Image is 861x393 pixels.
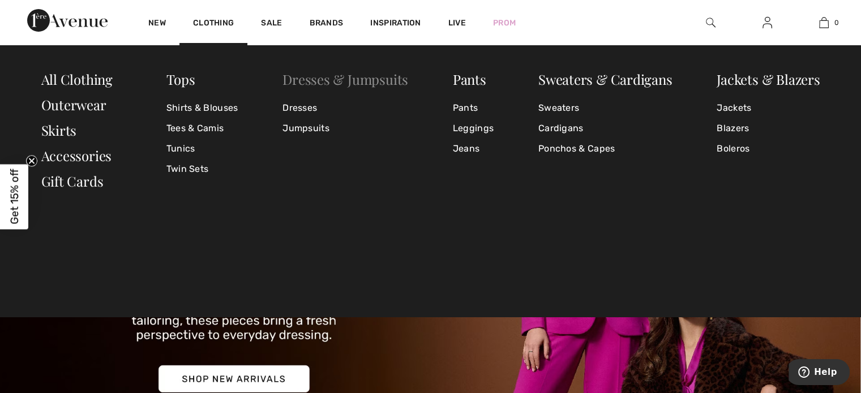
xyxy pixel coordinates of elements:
[166,70,195,88] a: Tops
[8,169,21,224] span: Get 15% off
[453,139,494,159] a: Jeans
[538,118,672,139] a: Cardigans
[753,16,781,30] a: Sign In
[41,96,106,114] a: Outerwear
[717,70,820,88] a: Jackets & Blazers
[538,98,672,118] a: Sweaters
[717,139,820,159] a: Boleros
[819,16,829,29] img: My Bag
[282,118,408,139] a: Jumpsuits
[282,70,408,88] a: Dresses & Jumpsuits
[41,146,112,165] a: Accessories
[763,16,772,29] img: My Info
[717,98,820,118] a: Jackets
[538,139,672,159] a: Ponchos & Capes
[370,18,421,30] span: Inspiration
[261,18,282,30] a: Sale
[834,18,839,28] span: 0
[453,118,494,139] a: Leggings
[493,17,516,29] a: Prom
[41,70,113,88] a: All Clothing
[193,18,234,30] a: Clothing
[789,359,850,387] iframe: Opens a widget where you can find more information
[453,98,494,118] a: Pants
[166,159,238,179] a: Twin Sets
[282,98,408,118] a: Dresses
[538,70,672,88] a: Sweaters & Cardigans
[41,121,77,139] a: Skirts
[27,9,108,32] img: 1ère Avenue
[706,16,716,29] img: search the website
[26,155,37,166] button: Close teaser
[148,18,166,30] a: New
[166,118,238,139] a: Tees & Camis
[41,172,104,190] a: Gift Cards
[310,18,344,30] a: Brands
[166,139,238,159] a: Tunics
[717,118,820,139] a: Blazers
[453,70,486,88] a: Pants
[796,16,851,29] a: 0
[448,17,466,29] a: Live
[166,98,238,118] a: Shirts & Blouses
